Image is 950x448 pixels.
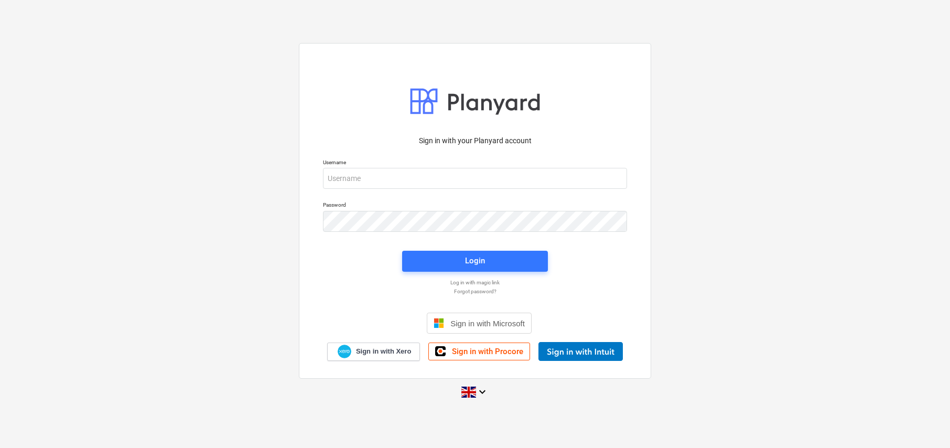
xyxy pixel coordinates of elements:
a: Sign in with Xero [327,343,420,361]
p: Password [323,201,627,210]
a: Sign in with Procore [428,343,530,360]
p: Sign in with your Planyard account [323,135,627,146]
p: Username [323,159,627,168]
button: Login [402,251,548,272]
img: Microsoft logo [434,318,444,328]
a: Log in with magic link [318,279,632,286]
div: Login [465,254,485,268]
a: Forgot password? [318,288,632,295]
input: Username [323,168,627,189]
span: Sign in with Xero [356,347,411,356]
span: Sign in with Procore [452,347,523,356]
i: keyboard_arrow_down [476,386,489,398]
span: Sign in with Microsoft [450,319,525,328]
img: Xero logo [338,345,351,359]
